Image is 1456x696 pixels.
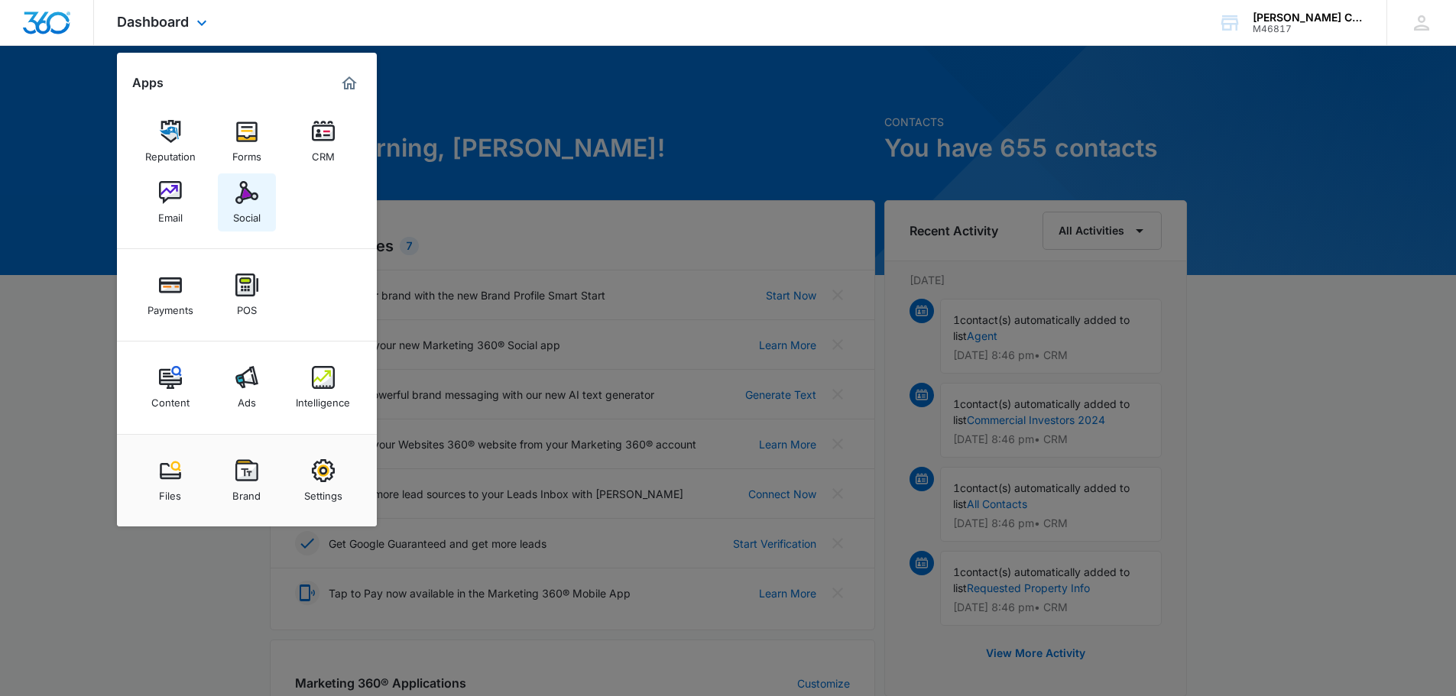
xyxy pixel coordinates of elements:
a: CRM [294,112,352,170]
a: Ads [218,358,276,416]
a: Marketing 360® Dashboard [337,71,362,95]
a: POS [218,266,276,324]
a: Email [141,173,199,231]
a: Files [141,452,199,510]
div: Settings [304,482,342,502]
div: Payments [148,296,193,316]
div: Content [151,389,190,409]
a: Forms [218,112,276,170]
div: account name [1253,11,1364,24]
div: Forms [232,143,261,163]
a: Settings [294,452,352,510]
div: Ads [238,389,256,409]
div: Reputation [145,143,196,163]
span: Dashboard [117,14,189,30]
div: POS [237,296,257,316]
a: Payments [141,266,199,324]
h2: Apps [132,76,164,90]
div: Email [158,204,183,224]
a: Content [141,358,199,416]
div: account id [1253,24,1364,34]
div: Files [159,482,181,502]
a: Social [218,173,276,231]
a: Brand [218,452,276,510]
div: Social [233,204,261,224]
div: Brand [232,482,261,502]
div: CRM [312,143,335,163]
div: Intelligence [296,389,350,409]
a: Reputation [141,112,199,170]
a: Intelligence [294,358,352,416]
